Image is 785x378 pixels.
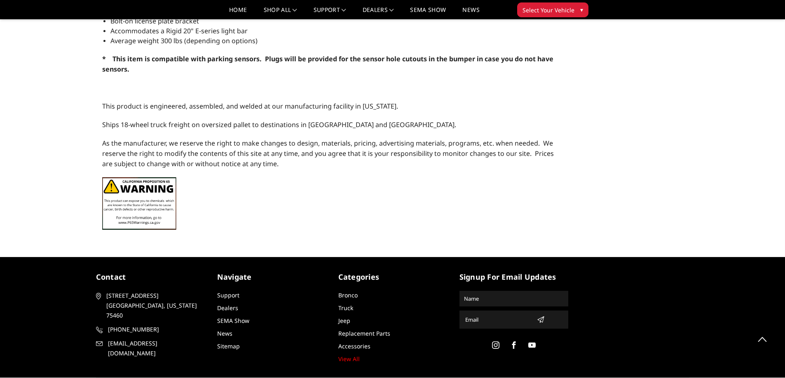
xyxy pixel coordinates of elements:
[338,342,370,350] a: Accessories
[96,325,205,334] a: [PHONE_NUMBER]
[217,329,232,337] a: News
[462,7,479,19] a: News
[338,329,390,337] a: Replacement Parts
[338,291,358,299] a: Bronco
[96,339,205,358] a: [EMAIL_ADDRESS][DOMAIN_NAME]
[338,317,350,325] a: Jeep
[217,304,238,312] a: Dealers
[338,355,360,363] a: View All
[363,7,394,19] a: Dealers
[110,26,248,35] span: Accommodates a Rigid 20" E-series light bar
[459,271,568,283] h5: signup for email updates
[264,7,297,19] a: shop all
[461,292,567,305] input: Name
[102,102,398,111] span: This product is engineered, assembled, and welded at our manufacturing facility in [US_STATE].
[462,313,534,326] input: Email
[217,291,239,299] a: Support
[110,16,199,26] span: Bolt-on license plate bracket
[96,271,205,283] h5: contact
[108,339,204,358] span: [EMAIL_ADDRESS][DOMAIN_NAME]
[106,291,202,320] span: [STREET_ADDRESS] [GEOGRAPHIC_DATA], [US_STATE] 75460
[102,139,554,168] span: As the manufacturer, we reserve the right to make changes to design, materials, pricing, advertis...
[229,7,247,19] a: Home
[108,325,204,334] span: [PHONE_NUMBER]
[517,2,588,17] button: Select Your Vehicle
[217,317,249,325] a: SEMA Show
[110,36,258,45] span: Average weight 300 lbs (depending on options)
[338,304,353,312] a: Truck
[102,120,456,129] span: Ships 18-wheel truck freight on oversized pallet to destinations in [GEOGRAPHIC_DATA] and [GEOGRA...
[338,271,447,283] h5: Categories
[752,329,773,349] a: Click to Top
[523,6,574,14] span: Select Your Vehicle
[102,54,553,74] strong: * This item is compatible with parking sensors. Plugs will be provided for the sensor hole cutout...
[217,271,326,283] h5: Navigate
[580,5,583,14] span: ▾
[410,7,446,19] a: SEMA Show
[314,7,346,19] a: Support
[217,342,240,350] a: Sitemap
